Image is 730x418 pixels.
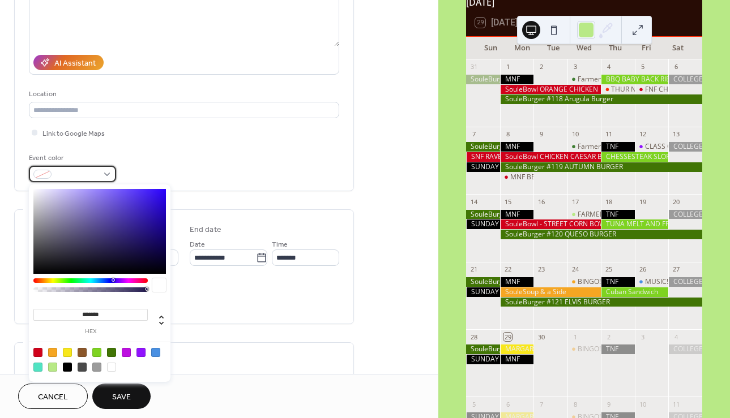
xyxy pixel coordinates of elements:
div: 5 [469,400,478,408]
div: #BD10E0 [122,348,131,357]
div: SouleBurger #120 QUESO BURGER [500,230,702,239]
div: #7ED321 [92,348,101,357]
div: COLLEGE FOOTBALL HEADQUARTERS [668,142,702,152]
div: Sun [475,37,506,59]
div: COLLEGE FOOTBALL HEADQUARTERS [668,277,702,287]
div: 29 [503,333,512,341]
button: AI Assistant [33,55,104,70]
div: Farmers Market [578,142,629,152]
div: #D0021B [33,348,42,357]
div: SUNDAY FUNDAY FOOTBALL AT THE OFFICE [466,219,500,229]
div: MARGARITA MONDAYS` [500,344,534,354]
div: MUSIC! Meyer'd Down [635,277,669,287]
div: 15 [503,197,512,206]
div: FNF CHIEFS AT CHARGERS @ 6PM [635,85,669,94]
div: Mon [506,37,537,59]
div: 11 [672,400,680,408]
div: 25 [604,265,613,274]
div: SouleBowl CHICKEN CAESAR BOWL [500,152,601,162]
div: Fri [631,37,662,59]
div: 4 [672,333,680,341]
div: Thu [600,37,631,59]
div: 28 [469,333,478,341]
div: MNF [500,355,534,364]
div: #B8E986 [48,363,57,372]
div: 6 [503,400,512,408]
div: MNF BEARS AT VIKINGS 620PM [500,173,534,182]
div: 19 [638,197,647,206]
div: 24 [571,265,579,274]
span: Date [190,239,205,251]
div: SUNDAY FUNDAY FOOTBALL AT THE OFFICE [466,287,500,297]
div: Farmers Market [567,142,601,152]
div: SNF RAVENS VS BILLS [466,152,500,162]
div: MNF [500,210,534,219]
span: Link to Google Maps [42,128,105,140]
div: TUNA MELT AND FRENCH FRIES [601,219,668,229]
div: BBQ BABY BACK RIBS [601,75,668,84]
button: Cancel [18,383,88,409]
div: Cuban Sandwich [601,287,668,297]
div: 1 [571,333,579,341]
div: Wed [569,37,600,59]
div: 9 [537,130,545,139]
div: COLLEGE FOOTBALL HEADQUARTERS [668,210,702,219]
div: 7 [537,400,545,408]
div: 10 [638,400,647,408]
div: 4 [604,63,613,71]
div: 31 [469,63,478,71]
div: 21 [469,265,478,274]
div: #9013FE [136,348,146,357]
div: CLASS OF 1980 HIGH SCHOOL REUNION [635,142,669,152]
span: Save [112,391,131,403]
div: SouleBurger #119 AUTUMN BURGER [500,162,702,172]
div: 17 [571,197,579,206]
div: #000000 [63,363,72,372]
div: TNF [601,210,635,219]
div: SouleBurger #121 ELVIS BURGER [466,344,500,354]
div: 23 [537,265,545,274]
div: 9 [604,400,613,408]
div: SUNDAY FUNDAY FOOTBALL AT THE OFFICE [466,355,500,364]
div: SouleBurger #118 Arugula Burger [466,142,500,152]
div: #FFFFFF [107,363,116,372]
div: BINGO! [567,277,601,287]
div: 1 [503,63,512,71]
span: Cancel [38,391,68,403]
div: #4A4A4A [78,363,87,372]
div: Event color [29,152,114,164]
button: Save [92,383,151,409]
div: #F5A623 [48,348,57,357]
div: SouleBowl - STREET CORN BOWL [500,219,601,229]
div: SouleBowl ORANGE CHICKEN [500,85,601,94]
div: MNF [500,277,534,287]
div: 7 [469,130,478,139]
div: MNF [500,75,534,84]
div: 27 [672,265,680,274]
div: #F8E71C [63,348,72,357]
div: TNF [601,344,635,354]
div: MNF [500,142,534,152]
div: BINGO! [578,344,601,354]
div: THUR NT FOOTBALL [611,85,675,94]
div: SouleSoup & a Side [500,287,601,297]
div: 3 [638,333,647,341]
div: 5 [638,63,647,71]
div: SouleBurger #118 Arugula Burger [500,94,702,104]
span: Time [272,239,288,251]
div: COLLEGE FOOTBALL HEADQUARTERS [668,75,702,84]
div: COLLEGE FOOTBALL HEADQUARTERS [668,344,702,354]
div: SouleBurger #117 The Roasted Chile Burger [466,75,500,84]
div: CHESSESTEAK SLOPPY JOES [601,152,668,162]
div: #417505 [107,348,116,357]
div: #4A90E2 [151,348,160,357]
div: Location [29,88,337,100]
div: 13 [672,130,680,139]
div: BINGO! [567,344,601,354]
div: #9B9B9B [92,363,101,372]
div: SouleBurger #120 QUESO BURGER [466,277,500,287]
div: 3 [571,63,579,71]
div: #8B572A [78,348,87,357]
div: Tue [537,37,569,59]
